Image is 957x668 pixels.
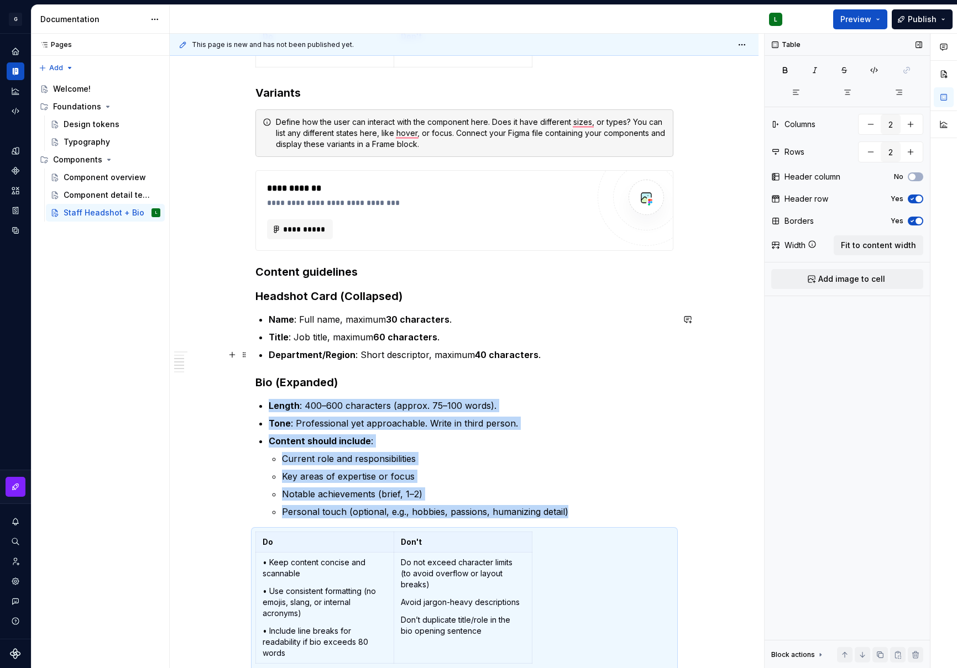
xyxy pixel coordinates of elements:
p: Avoid jargon-heavy descriptions [401,597,525,608]
div: Block actions [771,647,825,662]
div: Components [53,154,102,165]
div: Define how the user can interact with the component here. Does it have different sizes, or types?... [276,117,666,150]
a: Typography [46,133,165,151]
div: Foundations [35,98,165,115]
a: Invite team [7,553,24,570]
button: G [2,7,29,31]
p: Do not exceed character limits (to avoid overflow or layout breaks) [401,557,525,590]
div: Block actions [771,650,815,659]
a: Storybook stories [7,202,24,219]
span: This page is new and has not been published yet. [192,40,354,49]
strong: Tone [269,418,291,429]
div: Borders [785,215,814,227]
a: Component detail template [46,186,165,204]
span: Add [49,64,63,72]
a: Design tokens [46,115,165,133]
div: Columns [785,119,815,130]
a: Analytics [7,82,24,100]
a: Code automation [7,102,24,120]
span: Fit to content width [841,240,916,251]
label: No [894,172,903,181]
p: Notable achievements (brief, 1–2) [282,487,673,501]
strong: Content should include [269,435,371,446]
div: Rows [785,146,804,157]
div: Component detail template [64,190,155,201]
p: : Job title, maximum . [269,330,673,344]
strong: 40 characters [475,349,538,360]
div: Components [35,151,165,169]
strong: Do [263,537,273,546]
strong: 30 characters [386,314,449,325]
p: • Use consistent formatting (no emojis, slang, or internal acronyms) [263,586,387,619]
strong: Length [269,400,300,411]
div: Pages [35,40,72,49]
p: • Keep content concise and scannable [263,557,387,579]
strong: Title [269,332,289,343]
a: Home [7,43,24,60]
div: Design tokens [64,119,119,130]
div: Component overview [64,172,146,183]
p: Personal touch (optional, e.g., hobbies, passions, humanizing detail) [282,505,673,518]
p: : [269,434,673,448]
p: : Full name, maximum . [269,313,673,326]
a: Staff Headshot + BioL [46,204,165,222]
h3: Bio (Expanded) [255,375,673,390]
button: Preview [833,9,887,29]
svg: Supernova Logo [10,648,21,659]
div: Foundations [53,101,101,112]
label: Yes [891,194,903,203]
button: Search ⌘K [7,533,24,550]
strong: Name [269,314,294,325]
h3: Content guidelines [255,264,673,280]
span: Add image to cell [818,273,885,285]
div: Header row [785,193,828,204]
a: Documentation [7,62,24,80]
button: Publish [892,9,953,29]
p: Current role and responsibilities [282,452,673,465]
div: Width [785,240,806,251]
button: Add image to cell [771,269,923,289]
span: Publish [908,14,937,25]
p: Key areas of expertise or focus [282,470,673,483]
p: : 400–600 characters (approx. 75–100 words). [269,399,673,412]
div: L [774,15,777,24]
strong: Department/Region [269,349,355,360]
p: : Short descriptor, maximum . [269,348,673,361]
span: Preview [840,14,871,25]
div: G [9,13,22,26]
h3: Headshot Card (Collapsed) [255,288,673,304]
a: Components [7,162,24,180]
button: Add [35,60,77,76]
a: Welcome! [35,80,165,98]
strong: 60 characters [373,332,437,343]
a: Design tokens [7,142,24,160]
a: Component overview [46,169,165,186]
button: Notifications [7,513,24,530]
a: Data sources [7,222,24,239]
button: Contact support [7,592,24,610]
a: Assets [7,182,24,199]
p: • Include line breaks for readability if bio exceeds 80 words [263,625,387,659]
p: : Professional yet approachable. Write in third person. [269,417,673,430]
label: Yes [891,217,903,225]
div: Page tree [35,80,165,222]
a: Settings [7,572,24,590]
div: Typography [64,136,110,148]
p: Don’t duplicate title/role in the bio opening sentence [401,614,525,637]
div: Welcome! [53,83,91,94]
div: Header column [785,171,840,182]
div: Staff Headshot + Bio [64,207,144,218]
strong: Don't [401,537,422,546]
